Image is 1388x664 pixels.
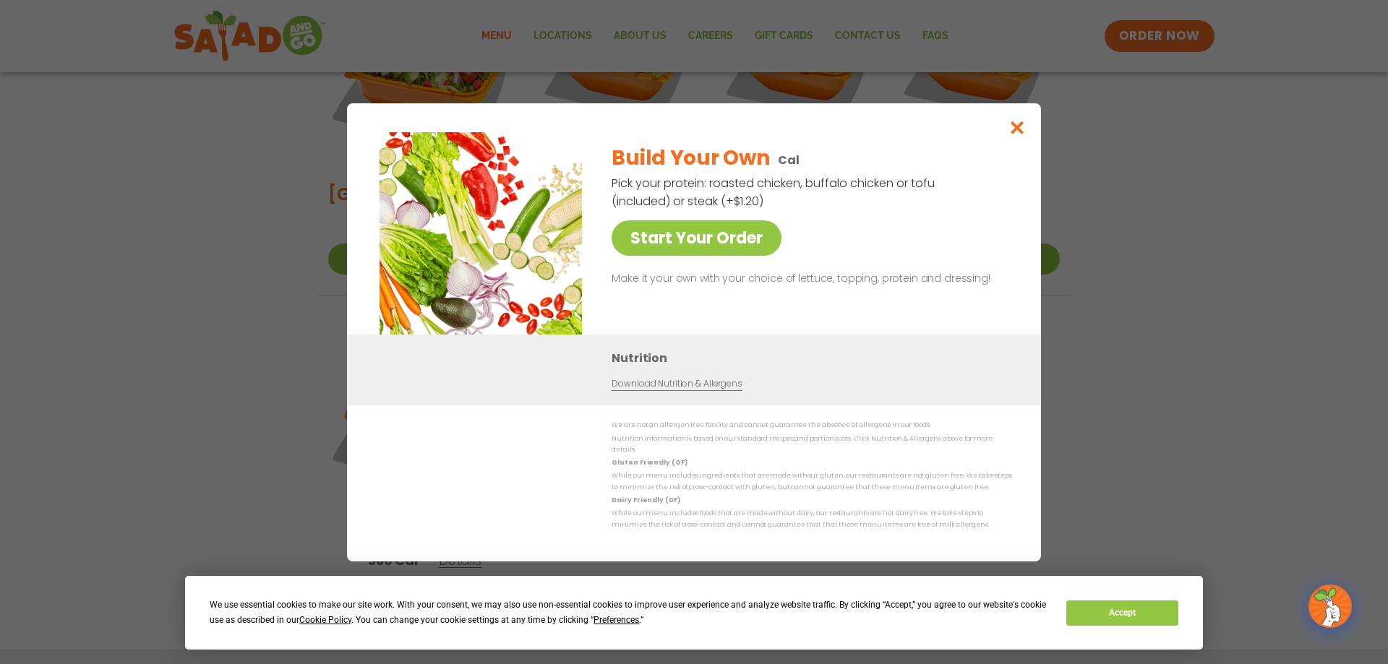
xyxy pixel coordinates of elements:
[612,496,680,504] strong: Dairy Friendly (DF)
[594,615,639,625] span: Preferences
[612,458,687,467] strong: Gluten Friendly (GF)
[994,103,1041,152] button: Close modal
[1066,600,1178,626] button: Accept
[612,270,1006,288] p: Make it your own with your choice of lettuce, topping, protein and dressing!
[612,377,742,391] a: Download Nutrition & Allergens
[612,470,1012,493] p: While our menu includes ingredients that are made without gluten, our restaurants are not gluten ...
[612,143,769,173] h2: Build Your Own
[612,220,781,256] a: Start Your Order
[612,433,1012,455] p: Nutrition information is based on our standard recipes and portion sizes. Click Nutrition & Aller...
[778,151,800,169] p: Cal
[612,349,1019,367] h3: Nutrition
[185,576,1203,650] div: Cookie Consent Prompt
[612,420,1012,431] p: We are not an allergen free facility and cannot guarantee the absence of allergens in our foods.
[612,508,1012,530] p: While our menu includes foods that are made without dairy, our restaurants are not dairy free. We...
[380,132,582,335] img: Featured product photo for Build Your Own
[210,598,1049,628] div: We use essential cookies to make our site work. With your consent, we may also use non-essential ...
[299,615,351,625] span: Cookie Policy
[612,174,937,210] p: Pick your protein: roasted chicken, buffalo chicken or tofu (included) or steak (+$1.20)
[1310,586,1350,626] img: wpChatIcon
